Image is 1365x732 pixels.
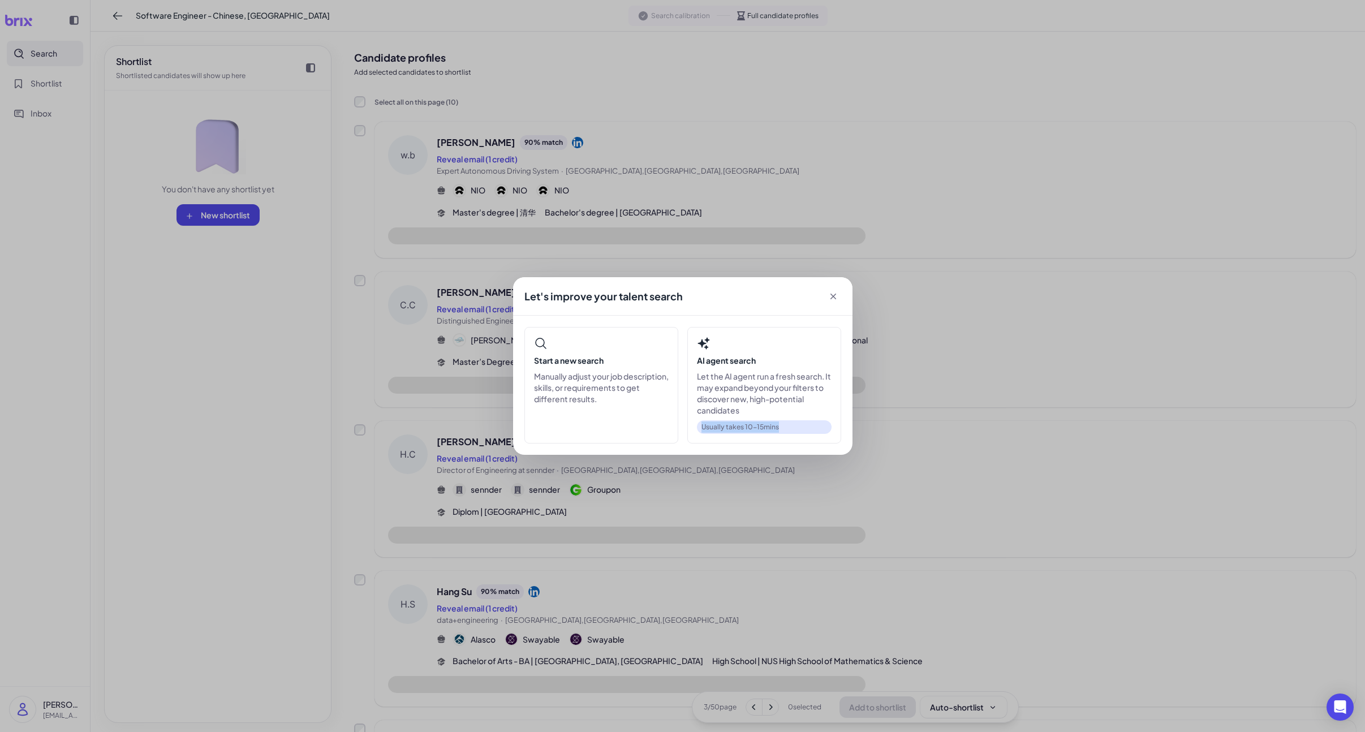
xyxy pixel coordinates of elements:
[697,355,832,366] h3: AI agent search
[1327,694,1354,721] div: Open Intercom Messenger
[534,371,669,404] p: Manually adjust your job description, skills, or requirements to get different results.
[534,355,669,366] h3: Start a new search
[697,371,832,416] p: Let the AI agent run a fresh search. It may expand beyond your filters to discover new, high-pote...
[524,290,683,303] span: Let's improve your talent search
[697,420,832,434] div: Usually takes 10-15mins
